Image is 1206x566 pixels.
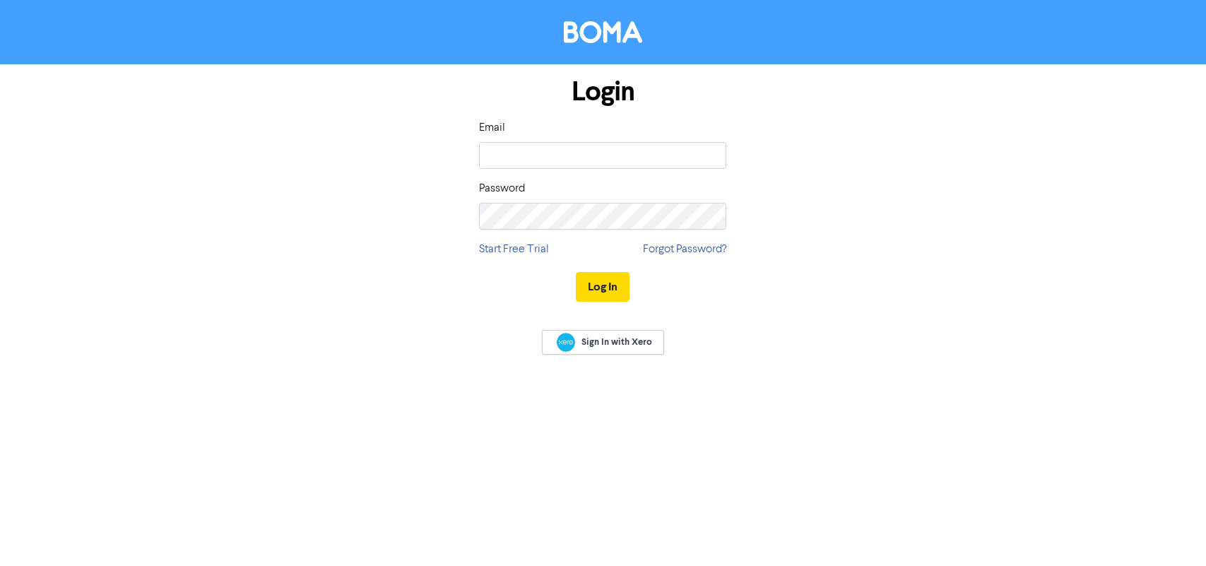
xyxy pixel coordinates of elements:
[643,241,726,258] a: Forgot Password?
[557,333,575,352] img: Xero logo
[576,272,629,302] button: Log In
[542,330,663,355] a: Sign In with Xero
[581,336,652,348] span: Sign In with Xero
[479,119,505,136] label: Email
[479,180,525,197] label: Password
[479,241,549,258] a: Start Free Trial
[479,76,726,108] h1: Login
[564,21,642,43] img: BOMA Logo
